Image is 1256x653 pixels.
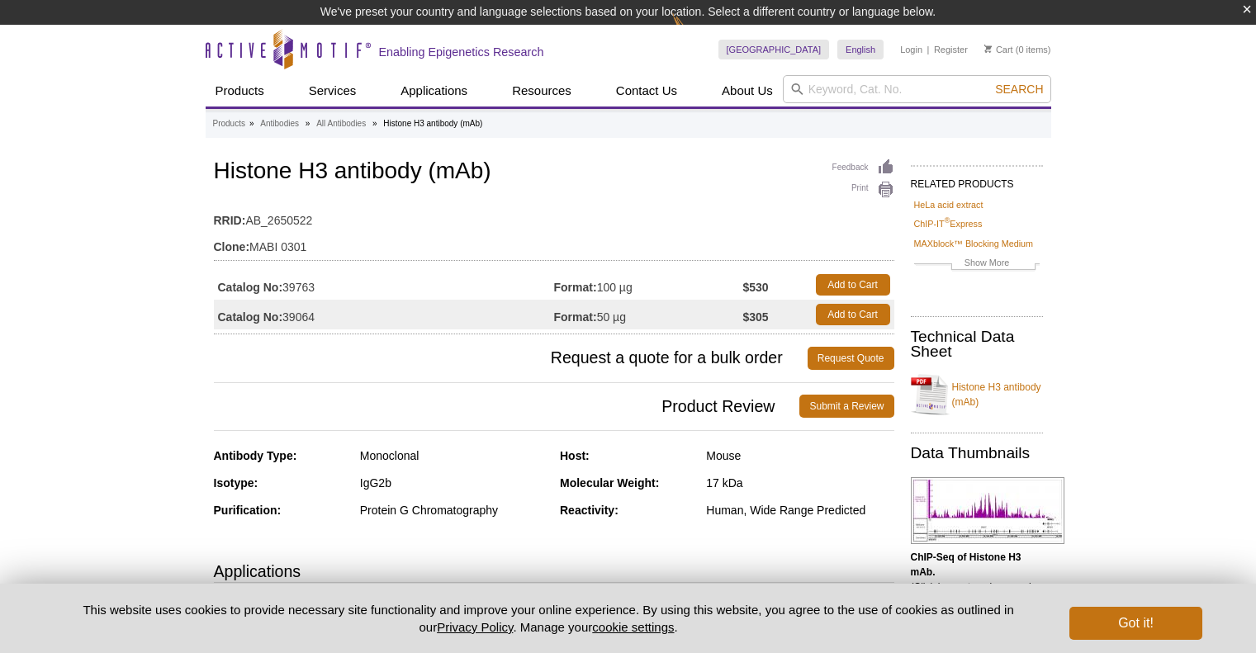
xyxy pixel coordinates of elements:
[214,213,246,228] strong: RRID:
[816,274,890,296] a: Add to Cart
[914,255,1040,274] a: Show More
[214,395,800,418] span: Product Review
[360,448,547,463] div: Monoclonal
[742,310,768,324] strong: $305
[799,395,893,418] a: Submit a Review
[560,476,659,490] strong: Molecular Weight:
[911,477,1064,544] img: Histone H3 antibody (mAb) tested by ChIP-Seq.
[706,503,893,518] div: Human, Wide Range Predicted
[984,40,1051,59] li: (0 items)
[914,197,983,212] a: HeLa acid extract
[1069,607,1201,640] button: Got it!
[914,216,983,231] a: ChIP-IT®Express
[706,476,893,490] div: 17 kDa
[672,12,716,51] img: Change Here
[55,601,1043,636] p: This website uses cookies to provide necessary site functionality and improve your online experie...
[718,40,830,59] a: [GEOGRAPHIC_DATA]
[934,44,968,55] a: Register
[218,310,283,324] strong: Catalog No:
[914,236,1034,251] a: MAXblock™ Blocking Medium
[249,119,254,128] li: »
[808,347,894,370] a: Request Quote
[832,159,894,177] a: Feedback
[214,270,554,300] td: 39763
[554,310,597,324] strong: Format:
[816,304,890,325] a: Add to Cart
[606,75,687,106] a: Contact Us
[383,119,482,128] li: Histone H3 antibody (mAb)
[214,347,808,370] span: Request a quote for a bulk order
[742,280,768,295] strong: $530
[299,75,367,106] a: Services
[706,448,893,463] div: Mouse
[260,116,299,131] a: Antibodies
[911,165,1043,195] h2: RELATED PRODUCTS
[360,476,547,490] div: IgG2b
[391,75,477,106] a: Applications
[837,40,884,59] a: English
[995,83,1043,96] span: Search
[218,280,283,295] strong: Catalog No:
[560,504,619,517] strong: Reactivity:
[712,75,783,106] a: About Us
[554,280,597,295] strong: Format:
[214,504,282,517] strong: Purification:
[911,550,1043,609] p: (Click image to enlarge and see details.)
[206,75,274,106] a: Products
[927,40,930,59] li: |
[990,82,1048,97] button: Search
[214,559,894,584] h3: Applications
[592,620,674,634] button: cookie settings
[214,239,250,254] strong: Clone:
[945,217,950,225] sup: ®
[360,503,547,518] div: Protein G Chromatography
[214,159,894,187] h1: Histone H3 antibody (mAb)
[316,116,366,131] a: All Antibodies
[911,329,1043,359] h2: Technical Data Sheet
[379,45,544,59] h2: Enabling Epigenetics Research
[911,551,1021,578] b: ChIP-Seq of Histone H3 mAb.
[560,449,590,462] strong: Host:
[900,44,922,55] a: Login
[437,620,513,634] a: Privacy Policy
[832,181,894,199] a: Print
[783,75,1051,103] input: Keyword, Cat. No.
[502,75,581,106] a: Resources
[984,45,992,53] img: Your Cart
[214,203,894,229] td: AB_2650522
[372,119,377,128] li: »
[554,300,743,329] td: 50 µg
[214,300,554,329] td: 39064
[213,116,245,131] a: Products
[554,270,743,300] td: 100 µg
[306,119,310,128] li: »
[984,44,1013,55] a: Cart
[214,229,894,256] td: MABI 0301
[214,476,258,490] strong: Isotype:
[911,446,1043,461] h2: Data Thumbnails
[911,370,1043,419] a: Histone H3 antibody (mAb)
[214,449,297,462] strong: Antibody Type:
